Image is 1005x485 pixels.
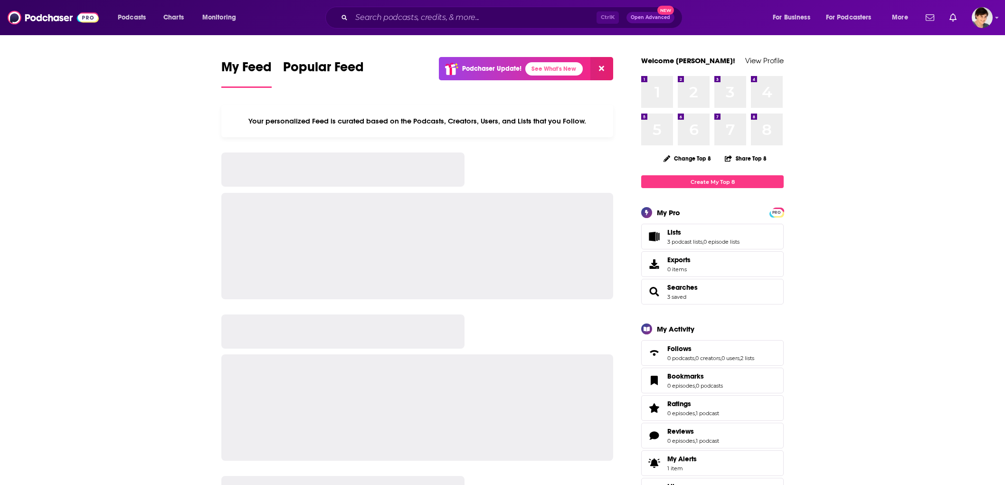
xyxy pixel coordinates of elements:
[283,59,364,88] a: Popular Feed
[667,294,686,300] a: 3 saved
[641,340,784,366] span: Follows
[645,257,664,271] span: Exports
[724,149,767,168] button: Share Top 8
[695,355,721,361] a: 0 creators
[597,11,619,24] span: Ctrl K
[667,228,681,237] span: Lists
[641,224,784,249] span: Lists
[525,62,583,76] a: See What's New
[740,355,740,361] span: ,
[645,346,664,360] a: Follows
[696,437,719,444] a: 1 podcast
[283,59,364,81] span: Popular Feed
[645,401,664,415] a: Ratings
[667,238,702,245] a: 3 podcast lists
[8,9,99,27] img: Podchaser - Follow, Share and Rate Podcasts
[641,423,784,448] span: Reviews
[826,11,872,24] span: For Podcasters
[645,456,664,470] span: My Alerts
[667,465,697,472] span: 1 item
[657,208,680,217] div: My Pro
[462,65,521,73] p: Podchaser Update!
[667,372,723,380] a: Bookmarks
[657,324,694,333] div: My Activity
[667,256,691,264] span: Exports
[667,399,691,408] span: Ratings
[695,437,696,444] span: ,
[667,355,694,361] a: 0 podcasts
[202,11,236,24] span: Monitoring
[351,10,597,25] input: Search podcasts, credits, & more...
[645,429,664,442] a: Reviews
[641,56,735,65] a: Welcome [PERSON_NAME]!
[972,7,993,28] button: Show profile menu
[157,10,190,25] a: Charts
[667,283,698,292] a: Searches
[667,228,740,237] a: Lists
[667,455,697,463] span: My Alerts
[626,12,674,23] button: Open AdvancedNew
[721,355,721,361] span: ,
[667,344,754,353] a: Follows
[667,427,719,436] a: Reviews
[773,11,810,24] span: For Business
[221,105,613,137] div: Your personalized Feed is curated based on the Podcasts, Creators, Users, and Lists that you Follow.
[221,59,272,81] span: My Feed
[972,7,993,28] img: User Profile
[196,10,248,25] button: open menu
[946,10,960,26] a: Show notifications dropdown
[667,266,691,273] span: 0 items
[657,6,674,15] span: New
[667,372,704,380] span: Bookmarks
[641,175,784,188] a: Create My Top 8
[695,382,696,389] span: ,
[334,7,692,29] div: Search podcasts, credits, & more...
[667,437,695,444] a: 0 episodes
[740,355,754,361] a: 2 lists
[631,15,670,20] span: Open Advanced
[745,56,784,65] a: View Profile
[118,11,146,24] span: Podcasts
[696,410,719,417] a: 1 podcast
[694,355,695,361] span: ,
[641,279,784,304] span: Searches
[641,395,784,421] span: Ratings
[645,285,664,298] a: Searches
[703,238,740,245] a: 0 episode lists
[766,10,822,25] button: open menu
[667,382,695,389] a: 0 episodes
[667,399,719,408] a: Ratings
[667,344,692,353] span: Follows
[696,382,723,389] a: 0 podcasts
[695,410,696,417] span: ,
[892,11,908,24] span: More
[641,251,784,277] a: Exports
[771,209,782,216] a: PRO
[667,410,695,417] a: 0 episodes
[721,355,740,361] a: 0 users
[922,10,938,26] a: Show notifications dropdown
[820,10,885,25] button: open menu
[111,10,158,25] button: open menu
[667,427,694,436] span: Reviews
[221,59,272,88] a: My Feed
[885,10,920,25] button: open menu
[641,368,784,393] span: Bookmarks
[972,7,993,28] span: Logged in as bethwouldknow
[702,238,703,245] span: ,
[163,11,184,24] span: Charts
[645,230,664,243] a: Lists
[645,374,664,387] a: Bookmarks
[641,450,784,476] a: My Alerts
[658,152,717,164] button: Change Top 8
